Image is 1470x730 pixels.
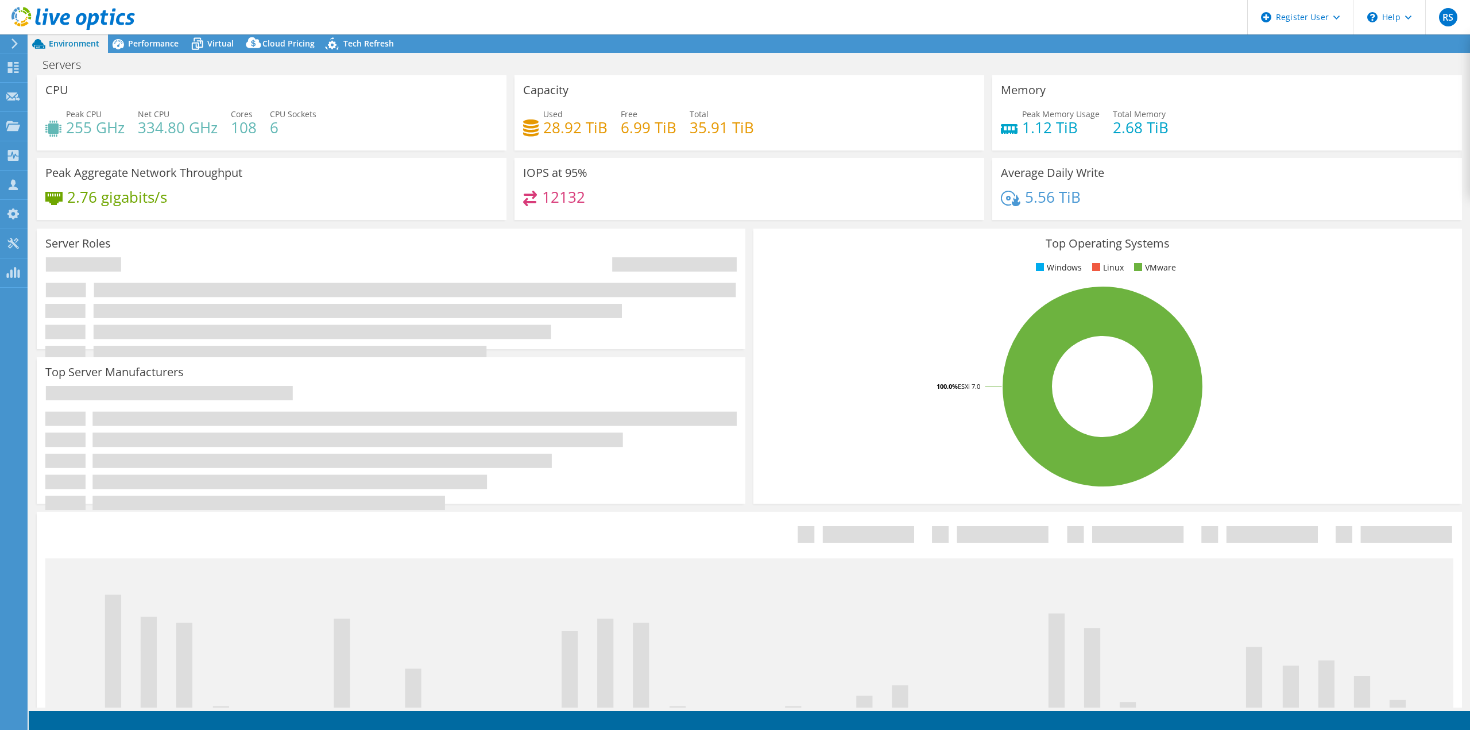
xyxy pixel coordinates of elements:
[231,109,253,119] span: Cores
[262,38,315,49] span: Cloud Pricing
[543,121,608,134] h4: 28.92 TiB
[343,38,394,49] span: Tech Refresh
[45,366,184,378] h3: Top Server Manufacturers
[207,38,234,49] span: Virtual
[49,38,99,49] span: Environment
[523,84,568,96] h3: Capacity
[231,121,257,134] h4: 108
[1022,109,1100,119] span: Peak Memory Usage
[37,59,99,71] h1: Servers
[621,109,637,119] span: Free
[958,382,980,391] tspan: ESXi 7.0
[762,237,1453,250] h3: Top Operating Systems
[690,109,709,119] span: Total
[1131,261,1176,274] li: VMware
[45,84,68,96] h3: CPU
[1025,191,1081,203] h4: 5.56 TiB
[542,191,585,203] h4: 12132
[66,109,102,119] span: Peak CPU
[66,121,125,134] h4: 255 GHz
[128,38,179,49] span: Performance
[45,167,242,179] h3: Peak Aggregate Network Throughput
[1439,8,1457,26] span: RS
[270,121,316,134] h4: 6
[690,121,754,134] h4: 35.91 TiB
[621,121,676,134] h4: 6.99 TiB
[543,109,563,119] span: Used
[45,237,111,250] h3: Server Roles
[138,121,218,134] h4: 334.80 GHz
[1089,261,1124,274] li: Linux
[1001,84,1046,96] h3: Memory
[1367,12,1378,22] svg: \n
[138,109,169,119] span: Net CPU
[67,191,167,203] h4: 2.76 gigabits/s
[1113,121,1169,134] h4: 2.68 TiB
[1033,261,1082,274] li: Windows
[1022,121,1100,134] h4: 1.12 TiB
[1113,109,1166,119] span: Total Memory
[523,167,587,179] h3: IOPS at 95%
[270,109,316,119] span: CPU Sockets
[1001,167,1104,179] h3: Average Daily Write
[937,382,958,391] tspan: 100.0%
